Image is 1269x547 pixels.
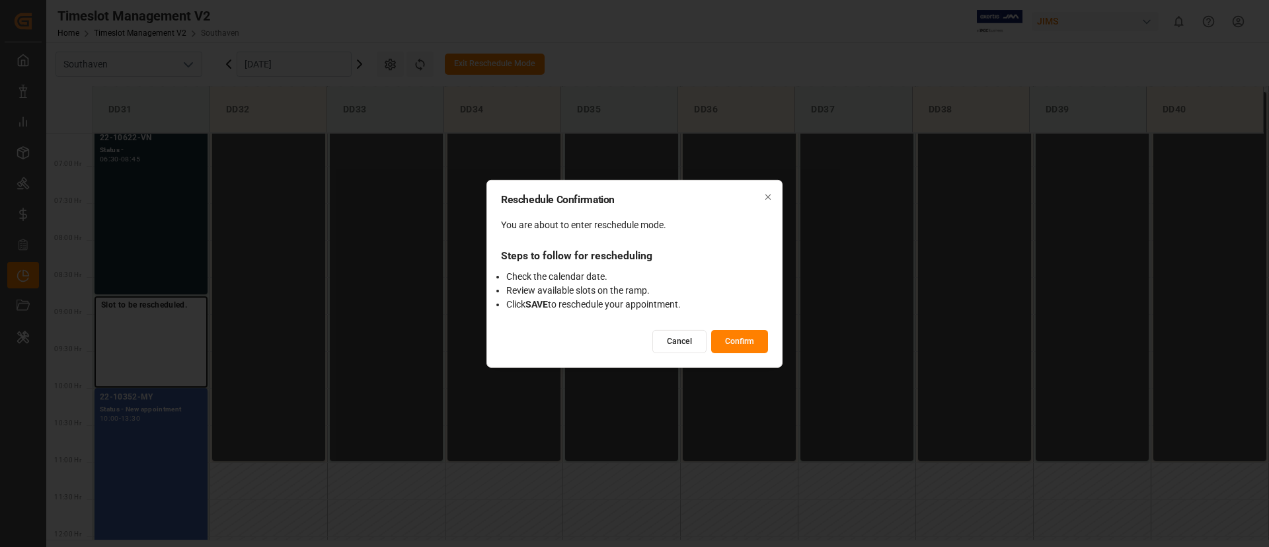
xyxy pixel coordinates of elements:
[711,330,768,353] button: Confirm
[525,299,548,310] strong: SAVE
[652,330,707,353] button: Cancel
[506,284,768,298] li: Review available slots on the ramp.
[506,298,768,312] li: Click to reschedule your appointment.
[501,248,768,265] div: Steps to follow for rescheduling
[501,194,768,204] h2: Reschedule Confirmation
[506,270,768,284] li: Check the calendar date.
[501,218,768,232] div: You are about to enter reschedule mode.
